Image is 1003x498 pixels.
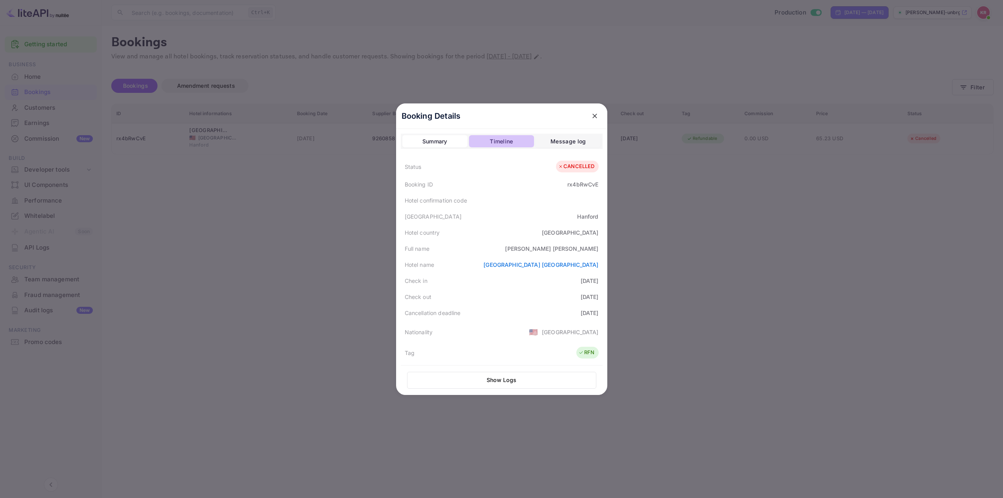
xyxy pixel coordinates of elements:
div: rx4bRwCvE [567,180,598,188]
a: [GEOGRAPHIC_DATA] [GEOGRAPHIC_DATA] [483,261,598,268]
div: [GEOGRAPHIC_DATA] [542,328,599,336]
div: Hotel name [405,261,435,269]
div: Check out [405,293,431,301]
div: [DATE] [581,277,599,285]
div: CANCELLED [558,163,594,170]
button: Timeline [469,135,534,148]
span: United States [529,325,538,339]
div: [GEOGRAPHIC_DATA] [405,212,462,221]
div: Full name [405,244,429,253]
button: Show Logs [407,372,596,389]
div: Hotel confirmation code [405,196,467,205]
div: [DATE] [581,293,599,301]
div: [GEOGRAPHIC_DATA] [542,228,599,237]
div: [DATE] [581,309,599,317]
p: Booking Details [402,110,461,122]
div: Cancellation deadline [405,309,461,317]
div: Booking ID [405,180,433,188]
div: Message log [550,137,586,146]
div: Status [405,163,422,171]
div: Hanford [577,212,598,221]
div: Tag [405,349,415,357]
div: Check in [405,277,427,285]
div: Nationality [405,328,433,336]
div: Timeline [490,137,513,146]
button: Message log [536,135,601,148]
div: Hotel country [405,228,440,237]
button: close [588,109,602,123]
div: [PERSON_NAME] [PERSON_NAME] [505,244,598,253]
button: Summary [402,135,467,148]
div: Summary [422,137,447,146]
div: RFN [578,349,594,357]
